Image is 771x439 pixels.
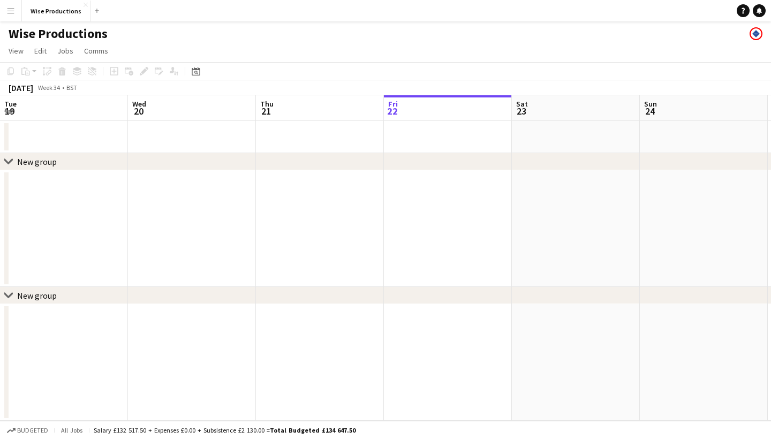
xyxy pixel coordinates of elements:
[17,427,48,434] span: Budgeted
[644,99,657,109] span: Sun
[388,99,398,109] span: Fri
[57,46,73,56] span: Jobs
[22,1,90,21] button: Wise Productions
[516,99,528,109] span: Sat
[94,426,356,434] div: Salary £132 517.50 + Expenses £0.00 + Subsistence £2 130.00 =
[131,105,146,117] span: 20
[515,105,528,117] span: 23
[132,99,146,109] span: Wed
[17,156,57,167] div: New group
[30,44,51,58] a: Edit
[80,44,112,58] a: Comms
[642,105,657,117] span: 24
[260,99,274,109] span: Thu
[59,426,85,434] span: All jobs
[34,46,47,56] span: Edit
[84,46,108,56] span: Comms
[4,99,17,109] span: Tue
[387,105,398,117] span: 22
[259,105,274,117] span: 21
[17,290,57,301] div: New group
[53,44,78,58] a: Jobs
[270,426,356,434] span: Total Budgeted £134 647.50
[9,46,24,56] span: View
[5,425,50,436] button: Budgeted
[66,84,77,92] div: BST
[9,82,33,93] div: [DATE]
[35,84,62,92] span: Week 34
[3,105,17,117] span: 19
[4,44,28,58] a: View
[750,27,762,40] app-user-avatar: Paul Harris
[9,26,108,42] h1: Wise Productions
